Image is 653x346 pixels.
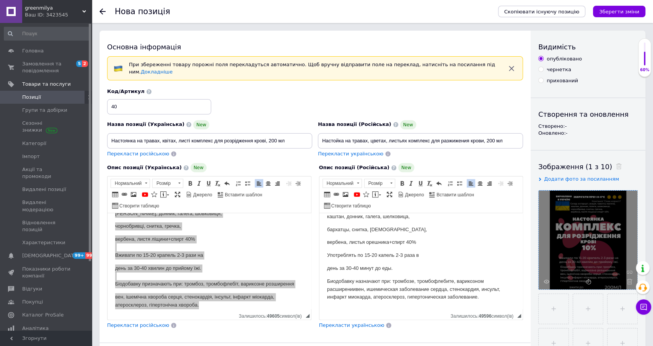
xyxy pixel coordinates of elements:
span: Позиції [22,94,41,101]
span: 99+ [73,252,85,259]
a: Жирний (⌘+B) [186,179,194,188]
div: 60% Якість заповнення [638,38,651,77]
a: Видалити форматування [425,179,434,188]
div: прихований [547,77,578,84]
span: Групи та добірки [22,107,67,114]
span: Скопіювати існуючу позицію [504,9,579,15]
span: Перекласти українською [319,322,384,328]
span: Вставити шаблон [224,192,262,198]
a: Повернути (⌘+Z) [435,179,443,188]
a: Вставити іконку [362,190,370,199]
span: Сезонні знижки [22,120,71,134]
input: Наприклад, H&M жіноча сукня зелена 38 розмір вечірня максі з блискітками [318,133,523,149]
img: :flag-ua: [114,64,123,73]
span: New [400,120,416,129]
a: Підкреслений (⌘+U) [416,179,425,188]
h1: Нова позиція [115,7,170,16]
a: Курсив (⌘+I) [195,179,204,188]
span: Відновлення позицій [22,219,71,233]
div: Зображення (1 з 10) [538,162,638,171]
span: Акції та промокоди [22,166,71,180]
a: Розмір [152,179,183,188]
span: Товари та послуги [22,81,71,88]
span: New [193,120,209,129]
a: Зменшити відступ [497,179,505,188]
p: бархатцы, снитка, [DEMOGRAPHIC_DATA], [8,13,196,21]
span: Назва позиції (Російська) [318,121,391,127]
a: Розмір [364,179,395,188]
span: Каталог ProSale [22,312,64,318]
a: Зображення [129,190,138,199]
a: По центру [476,179,484,188]
a: По правому краю [273,179,282,188]
div: Оновлено: - [538,130,638,137]
span: Назва позиції (Українська) [107,121,184,127]
span: 99+ [85,252,98,259]
div: опубліковано [547,55,582,62]
span: Додати фото за посиланням [544,176,619,182]
div: Видимість [538,42,638,52]
a: Нормальний [111,179,150,188]
span: greenmilya [25,5,82,11]
p: вербена, листья орешника+спирт 40% [8,25,196,33]
a: Таблиця [323,190,331,199]
span: При збереженні товару порожні поля перекладуться автоматично. Щоб вручну відправити поле на перек... [129,62,495,75]
span: Перекласти українською [318,151,383,157]
p: Биодобавку назначают при: тромбозе, тромбофлебите, варикозном расширении вен, ишемическая заболев... [8,64,196,88]
a: Нормальний [322,179,362,188]
a: Вставити шаблон [428,190,475,199]
span: Замовлення та повідомлення [22,60,71,74]
iframe: Редактор, 03C9E637-6B61-4C0E-B858-002FDF8D92FE [319,213,523,309]
a: Жирний (⌘+B) [398,179,406,188]
a: Джерело [185,190,213,199]
p: чорнобривці, снитка, гречка, [8,9,196,17]
div: Створено: - [538,123,638,130]
a: Підкреслений (⌘+U) [204,179,213,188]
span: Опис позиції (Російська) [319,165,389,170]
span: Характеристики [22,239,65,246]
a: По лівому краю [467,179,475,188]
a: Вставити/Редагувати посилання (⌘+L) [120,190,129,199]
span: Розмір [365,179,388,188]
span: Код/Артикул [107,88,145,94]
span: Видалені модерацією [22,199,71,213]
span: 49605 [267,313,279,319]
span: Джерело [192,192,212,198]
a: Вставити/видалити маркований список [243,179,252,188]
span: Аналітика [22,325,49,332]
span: Перекласти російською [107,151,169,157]
a: Джерело [397,190,425,199]
span: Видалені позиції [22,186,66,193]
div: чернетка [547,66,571,73]
a: Створити таблицю [111,201,160,210]
span: Створити таблицю [330,203,371,209]
a: Додати відео з YouTube [141,190,149,199]
p: день за 30-40 минут до еды. [8,51,196,59]
p: вен, ішемічна хвороба серця, стенокардія, інсульт, інфаркт міокарда, атеросклероз, гіпертонічна х... [8,80,196,96]
a: Вставити/видалити маркований список [455,179,464,188]
a: Курсив (⌘+I) [407,179,415,188]
span: Відгуки [22,286,42,292]
span: Головна [22,47,44,54]
button: Чат з покупцем [636,299,651,315]
a: Вставити повідомлення [371,190,382,199]
span: 5 [76,60,82,67]
iframe: Редактор, 25893507-713B-417D-9AED-20EEC328D92E [107,213,311,309]
div: Кiлькiсть символiв [451,312,517,319]
p: день за 30-40 хвилин до прийому їжі. Біодобавку призначають при: тромбоз, тромбофлебіт, варикозне... [8,51,196,75]
div: Повернутися назад [99,8,106,15]
span: Вставити шаблон [435,192,474,198]
span: Покупці [22,299,43,305]
a: Повернути (⌘+Z) [223,179,231,188]
div: 60% [638,67,651,73]
span: Перекласти російською [107,322,169,328]
a: Створити таблицю [323,201,372,210]
a: Зменшити відступ [285,179,293,188]
p: Употреблять по 15-20 капель 2-3 раза в [8,38,196,46]
a: Таблиця [111,190,119,199]
span: 49596 [479,313,491,319]
a: Максимізувати [385,190,394,199]
a: Вставити/видалити нумерований список [446,179,454,188]
a: Видалити форматування [213,179,222,188]
div: Ваш ID: 3423545 [25,11,92,18]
